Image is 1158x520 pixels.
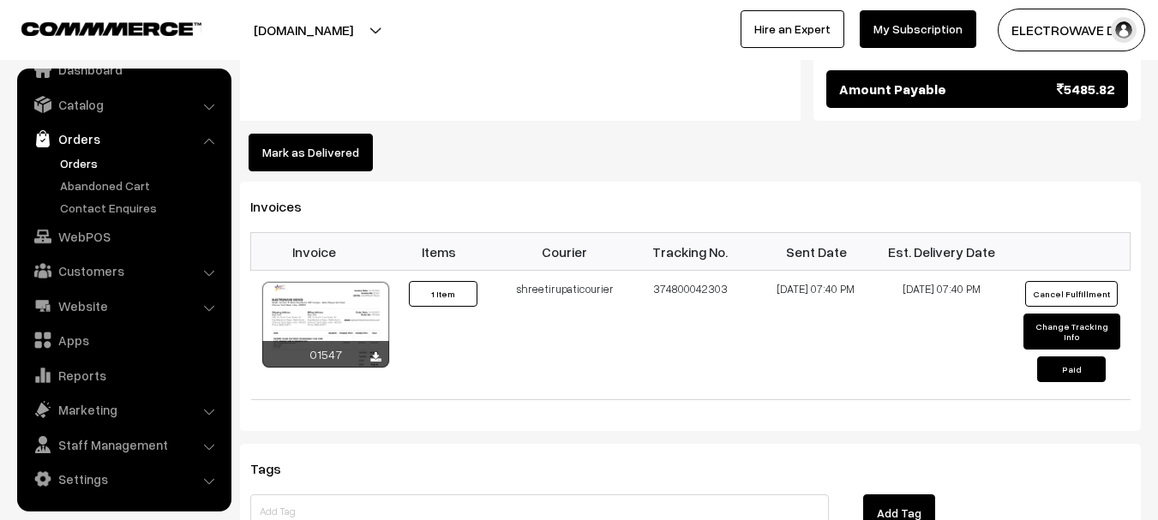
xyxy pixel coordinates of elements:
img: COMMMERCE [21,22,201,35]
span: Invoices [250,198,322,215]
button: ELECTROWAVE DE… [998,9,1145,51]
a: Settings [21,463,225,494]
a: Customers [21,255,225,286]
span: Tags [250,460,302,477]
a: WebPOS [21,221,225,252]
a: Reports [21,360,225,391]
button: Cancel Fulfillment [1025,281,1118,307]
a: COMMMERCE [21,17,171,38]
a: Apps [21,325,225,356]
th: Invoice [251,233,377,271]
button: Mark as Delivered [249,134,373,171]
th: Sent Date [753,233,879,271]
a: Hire an Expert [741,10,844,48]
td: 374800042303 [627,271,753,400]
a: Orders [56,154,225,172]
a: Website [21,290,225,321]
button: Paid [1037,356,1106,382]
th: Courier [502,233,628,271]
button: [DOMAIN_NAME] [194,9,413,51]
img: user [1111,17,1137,43]
a: Marketing [21,394,225,425]
a: Orders [21,123,225,154]
td: shreetirupaticourier [502,271,628,400]
a: Contact Enquires [56,199,225,217]
span: 5485.82 [1057,79,1115,99]
div: 01547 [262,341,389,368]
a: Dashboard [21,54,225,85]
a: My Subscription [860,10,976,48]
th: Tracking No. [627,233,753,271]
button: 1 Item [409,281,477,307]
a: Staff Management [21,429,225,460]
th: Items [376,233,502,271]
span: Amount Payable [839,79,946,99]
a: Abandoned Cart [56,176,225,194]
button: Change Tracking Info [1023,314,1120,350]
td: [DATE] 07:40 PM [753,271,879,400]
th: Est. Delivery Date [879,233,1005,271]
a: Catalog [21,89,225,120]
td: [DATE] 07:40 PM [879,271,1005,400]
